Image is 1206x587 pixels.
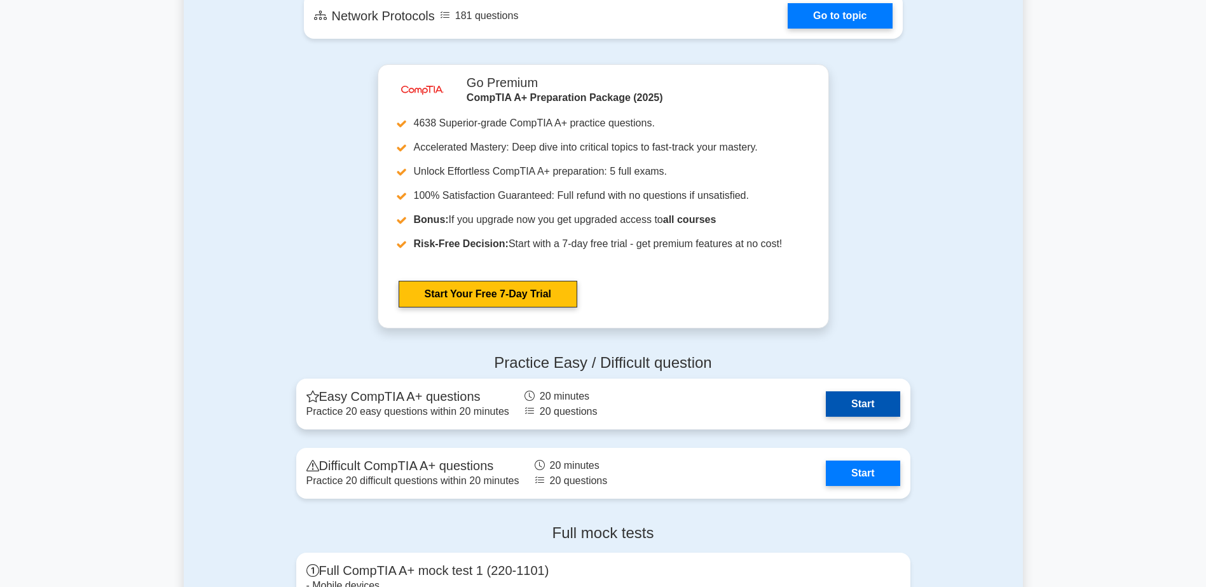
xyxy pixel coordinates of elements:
a: Start [826,461,900,486]
h4: Full mock tests [296,524,910,543]
a: Start [826,391,900,417]
a: Start Your Free 7-Day Trial [399,281,577,307]
h4: Practice Easy / Difficult question [296,354,910,372]
a: Go to topic [788,3,892,29]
